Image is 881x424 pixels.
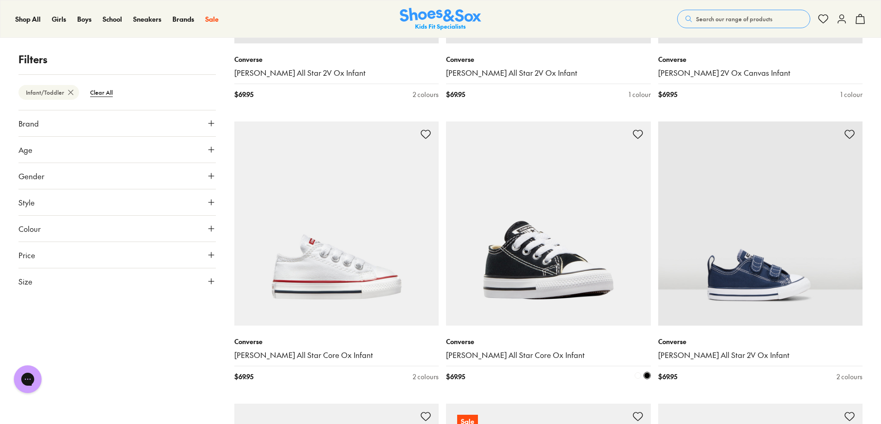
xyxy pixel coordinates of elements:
[18,216,216,242] button: Colour
[234,68,439,78] a: [PERSON_NAME] All Star 2V Ox Infant
[18,197,35,208] span: Style
[172,14,194,24] a: Brands
[234,55,439,64] p: Converse
[18,144,32,155] span: Age
[446,90,465,99] span: $ 69.95
[677,10,810,28] button: Search our range of products
[658,372,677,382] span: $ 69.95
[15,14,41,24] a: Shop All
[446,337,651,346] p: Converse
[18,276,32,287] span: Size
[18,137,216,163] button: Age
[133,14,161,24] a: Sneakers
[18,189,216,215] button: Style
[234,350,439,360] a: [PERSON_NAME] All Star Core Ox Infant
[234,372,253,382] span: $ 69.95
[83,84,120,101] btn: Clear All
[446,55,651,64] p: Converse
[446,68,651,78] a: [PERSON_NAME] All Star 2V Ox Infant
[400,8,481,30] a: Shoes & Sox
[400,8,481,30] img: SNS_Logo_Responsive.svg
[52,14,66,24] a: Girls
[9,362,46,396] iframe: Gorgias live chat messenger
[18,223,41,234] span: Colour
[446,350,651,360] a: [PERSON_NAME] All Star Core Ox Infant
[658,337,863,346] p: Converse
[837,372,863,382] div: 2 colours
[205,14,219,24] a: Sale
[658,55,863,64] p: Converse
[840,90,863,99] div: 1 colour
[18,249,35,260] span: Price
[658,68,863,78] a: [PERSON_NAME] 2V Ox Canvas Infant
[658,90,677,99] span: $ 69.95
[18,85,79,100] btn: Infant/Toddler
[413,372,439,382] div: 2 colours
[18,52,216,67] p: Filters
[696,15,772,23] span: Search our range of products
[18,268,216,294] button: Size
[103,14,122,24] a: School
[77,14,92,24] a: Boys
[18,163,216,189] button: Gender
[234,90,253,99] span: $ 69.95
[234,337,439,346] p: Converse
[446,372,465,382] span: $ 69.95
[18,170,44,182] span: Gender
[658,350,863,360] a: [PERSON_NAME] All Star 2V Ox Infant
[18,118,39,129] span: Brand
[629,90,651,99] div: 1 colour
[18,242,216,268] button: Price
[413,90,439,99] div: 2 colours
[18,110,216,136] button: Brand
